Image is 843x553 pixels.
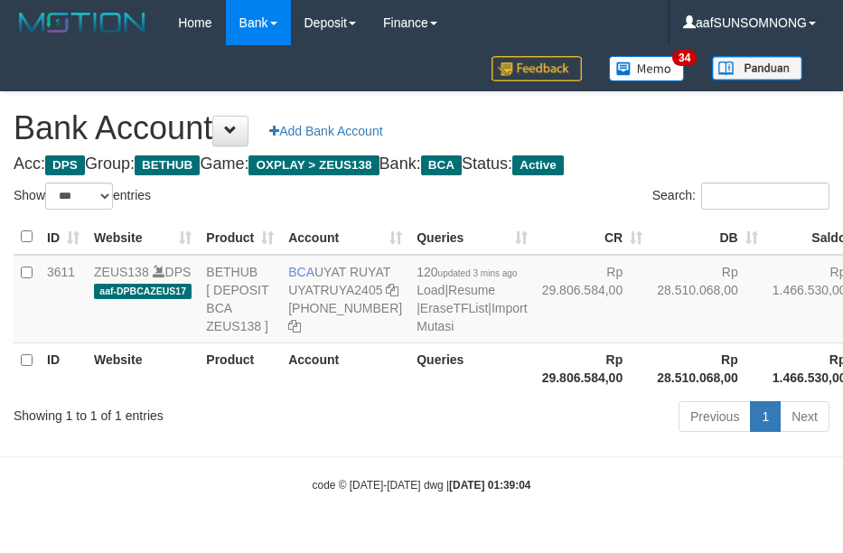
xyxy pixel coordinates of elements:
span: OXPLAY > ZEUS138 [248,155,379,175]
a: UYATRUYA2405 [288,283,382,297]
td: 3611 [40,255,87,343]
th: Queries [409,342,534,394]
th: ID [40,342,87,394]
a: Load [417,283,445,297]
th: Website: activate to sort column ascending [87,220,199,255]
span: BCA [288,265,314,279]
span: aaf-DPBCAZEUS17 [94,284,192,299]
th: Account [281,342,409,394]
input: Search: [701,183,829,210]
th: Rp 29.806.584,00 [535,342,651,394]
span: BETHUB [135,155,200,175]
span: updated 3 mins ago [438,268,518,278]
div: Showing 1 to 1 of 1 entries [14,399,338,425]
th: Product: activate to sort column ascending [199,220,281,255]
span: DPS [45,155,85,175]
small: code © [DATE]-[DATE] dwg | [313,479,531,492]
a: Copy UYATRUYA2405 to clipboard [386,283,398,297]
td: Rp 29.806.584,00 [535,255,651,343]
a: Resume [448,283,495,297]
select: Showentries [45,183,113,210]
label: Show entries [14,183,151,210]
a: Add Bank Account [258,116,394,146]
img: panduan.png [712,56,802,80]
strong: [DATE] 01:39:04 [449,479,530,492]
th: CR: activate to sort column ascending [535,220,651,255]
h1: Bank Account [14,110,829,146]
span: Active [512,155,564,175]
a: 1 [750,401,781,432]
a: Next [780,401,829,432]
a: EraseTFList [420,301,488,315]
span: | | | [417,265,527,333]
th: DB: activate to sort column ascending [650,220,765,255]
img: Feedback.jpg [492,56,582,81]
a: 34 [595,45,698,91]
th: Website [87,342,199,394]
img: Button%20Memo.svg [609,56,685,81]
label: Search: [652,183,829,210]
td: DPS [87,255,199,343]
th: Account: activate to sort column ascending [281,220,409,255]
td: Rp 28.510.068,00 [650,255,765,343]
a: ZEUS138 [94,265,149,279]
th: Rp 28.510.068,00 [650,342,765,394]
h4: Acc: Group: Game: Bank: Status: [14,155,829,173]
th: ID: activate to sort column ascending [40,220,87,255]
span: BCA [421,155,462,175]
span: 120 [417,265,517,279]
td: BETHUB [ DEPOSIT BCA ZEUS138 ] [199,255,281,343]
span: 34 [672,50,697,66]
th: Product [199,342,281,394]
img: MOTION_logo.png [14,9,151,36]
th: Queries: activate to sort column ascending [409,220,534,255]
td: UYAT RUYAT [PHONE_NUMBER] [281,255,409,343]
a: Import Mutasi [417,301,527,333]
a: Previous [679,401,751,432]
a: Copy 4062304107 to clipboard [288,319,301,333]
